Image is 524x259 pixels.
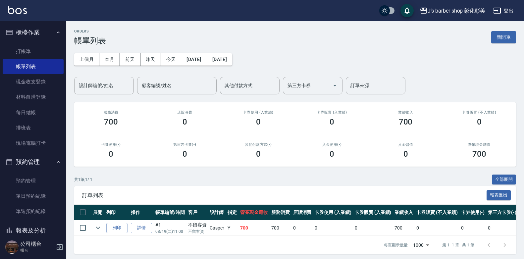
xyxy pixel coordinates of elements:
[330,149,334,159] h3: 0
[270,220,291,236] td: 700
[154,205,186,220] th: 帳單編號/時間
[3,204,64,219] a: 單週預約紀錄
[492,175,516,185] button: 全部展開
[3,135,64,151] a: 現場電腦打卡
[270,205,291,220] th: 服務消費
[82,192,487,199] span: 訂單列表
[106,223,128,233] button: 列印
[393,220,415,236] td: 700
[156,142,213,147] h2: 第三方卡券(-)
[82,110,140,115] h3: 服務消費
[415,205,459,220] th: 卡券販賣 (不入業績)
[3,89,64,105] a: 材料自購登錄
[3,59,64,74] a: 帳單列表
[330,117,334,127] h3: 0
[3,105,64,120] a: 每日結帳
[186,205,208,220] th: 客戶
[105,205,129,220] th: 列印
[183,149,187,159] h3: 0
[256,149,261,159] h3: 0
[156,110,213,115] h2: 店販消費
[188,222,207,229] div: 不留客資
[20,241,54,247] h5: 公司櫃台
[230,142,287,147] h2: 其他付款方式(-)
[120,53,140,66] button: 前天
[207,53,232,66] button: [DATE]
[442,242,474,248] p: 第 1–1 筆 共 1 筆
[410,236,432,254] div: 1000
[93,223,103,233] button: expand row
[377,142,434,147] h2: 入金儲值
[188,229,207,234] p: 不留客資
[291,220,313,236] td: 0
[140,53,161,66] button: 昨天
[3,173,64,188] a: 預約管理
[256,117,261,127] h3: 0
[82,142,140,147] h2: 卡券使用(-)
[3,24,64,41] button: 櫃檯作業
[487,192,511,198] a: 報表匯出
[417,4,488,18] button: J’s barber shop 彰化彰美
[450,110,508,115] h2: 卡券販賣 (不入業績)
[313,205,353,220] th: 卡券使用 (入業績)
[20,247,54,253] p: 櫃台
[353,205,393,220] th: 卡券販賣 (入業績)
[3,188,64,204] a: 單日預約紀錄
[238,205,270,220] th: 營業現金應收
[393,205,415,220] th: 業績收入
[181,53,207,66] button: [DATE]
[377,110,434,115] h2: 業績收入
[74,53,99,66] button: 上個月
[459,205,487,220] th: 卡券使用(-)
[226,205,238,220] th: 指定
[3,44,64,59] a: 打帳單
[3,74,64,89] a: 現金收支登錄
[491,34,516,40] a: 新開單
[104,117,118,127] h3: 700
[491,5,516,17] button: 登出
[400,4,414,17] button: save
[459,220,487,236] td: 0
[313,220,353,236] td: 0
[486,220,518,236] td: 0
[91,205,105,220] th: 展開
[208,205,226,220] th: 設計師
[161,53,182,66] button: 今天
[403,149,408,159] h3: 0
[330,80,340,91] button: Open
[74,177,92,182] p: 共 1 筆, 1 / 1
[303,110,361,115] h2: 卡券販賣 (入業績)
[8,6,27,14] img: Logo
[238,220,270,236] td: 700
[5,240,19,254] img: Person
[487,190,511,200] button: 報表匯出
[208,220,226,236] td: Casper
[183,117,187,127] h3: 0
[399,117,413,127] h3: 700
[450,142,508,147] h2: 營業現金應收
[230,110,287,115] h2: 卡券使用 (入業績)
[3,120,64,135] a: 排班表
[303,142,361,147] h2: 入金使用(-)
[415,220,459,236] td: 0
[491,31,516,43] button: 新開單
[109,149,113,159] h3: 0
[74,29,106,33] h2: ORDERS
[131,223,152,233] a: 詳情
[428,7,485,15] div: J’s barber shop 彰化彰美
[3,153,64,171] button: 預約管理
[74,36,106,45] h3: 帳單列表
[3,222,64,239] button: 報表及分析
[472,149,486,159] h3: 700
[353,220,393,236] td: 0
[154,220,186,236] td: #1
[99,53,120,66] button: 本月
[129,205,154,220] th: 操作
[155,229,185,234] p: 08/19 (二) 11:00
[486,205,518,220] th: 第三方卡券(-)
[477,117,482,127] h3: 0
[291,205,313,220] th: 店販消費
[384,242,408,248] p: 每頁顯示數量
[226,220,238,236] td: Y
